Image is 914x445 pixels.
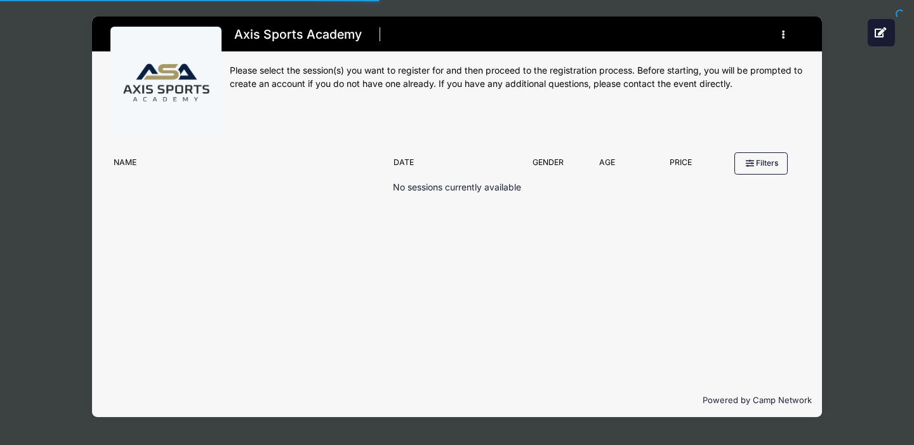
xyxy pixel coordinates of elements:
div: Name [108,157,387,175]
div: Price [639,157,722,175]
div: Age [576,157,639,175]
img: logo [119,35,214,130]
div: Gender [520,157,576,175]
h1: Axis Sports Academy [230,23,366,46]
div: Please select the session(s) you want to register for and then proceed to the registration proces... [230,64,804,91]
button: Filters [734,152,788,174]
p: No sessions currently available [393,181,521,194]
p: Powered by Camp Network [102,394,812,407]
div: Date [387,157,520,175]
